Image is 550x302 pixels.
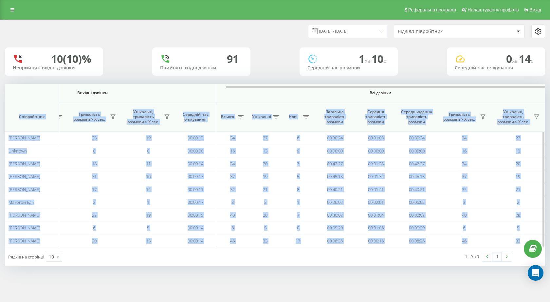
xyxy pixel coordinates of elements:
td: 00:00:14 [175,235,216,247]
span: Середня тривалість розмови [360,109,391,125]
span: 1 [297,199,299,205]
span: 18 [92,161,97,167]
span: Унікальні, тривалість розмови > Х сек. [124,109,162,125]
span: 25 [92,135,97,141]
td: 00:01:28 [355,157,396,170]
span: 5 [297,173,299,179]
td: 00:08:36 [396,235,437,247]
span: 34 [462,161,467,167]
span: 19 [516,173,520,179]
div: Прийняті вхідні дзвінки [160,65,243,71]
span: 5 [264,225,266,231]
td: 00:30:02 [314,209,355,222]
span: 37 [462,173,467,179]
span: 34 [230,135,235,141]
span: 11 [146,161,151,167]
td: 00:02:01 [355,196,396,209]
td: 00:00:14 [175,222,216,234]
span: 0 [506,52,519,66]
div: Середній час очікування [455,65,537,71]
span: Вихід [530,7,541,12]
span: 3 [463,199,465,205]
div: 1 - 9 з 9 [465,253,479,260]
span: 40 [462,212,467,218]
td: 00:00:17 [175,170,216,183]
span: 1 [359,52,372,66]
span: 17 [92,187,97,192]
td: 00:00:17 [175,196,216,209]
span: 33 [263,238,267,244]
span: 19 [146,212,151,218]
span: [PERSON_NAME] [9,187,40,192]
span: Unknown [9,148,27,154]
span: 28 [516,212,520,218]
span: 16 [146,173,151,179]
span: Налаштування профілю [467,7,519,12]
td: 00:08:36 [314,235,355,247]
div: Середній час розмови [307,65,390,71]
div: 10 (10)% [51,53,91,65]
span: [PERSON_NAME] [9,135,40,141]
span: 0 [93,148,95,154]
td: 00:01:04 [355,209,396,222]
span: Тривалість розмови > Х сек. [70,112,108,122]
div: Відділ/Співробітник [398,29,476,34]
div: Неприйняті вхідні дзвінки [13,65,95,71]
span: 40 [230,212,235,218]
td: 00:00:00 [396,144,437,157]
td: 00:00:13 [175,132,216,144]
td: 00:42:27 [396,157,437,170]
span: 6 [231,225,234,231]
span: 6 [93,225,95,231]
td: 00:05:29 [314,222,355,234]
span: [PERSON_NAME] [9,238,40,244]
span: Унікальні, тривалість розмови > Х сек. [494,109,532,125]
span: 9 [297,148,299,154]
span: 20 [92,238,97,244]
td: 00:30:02 [396,209,437,222]
span: 27 [516,135,520,141]
span: 6 [463,225,465,231]
span: Загальна тривалість розмови [319,109,350,125]
span: 5 [517,225,519,231]
span: Середній час очікування [180,112,211,122]
span: 15 [146,238,151,244]
span: 33 [516,238,520,244]
span: 7 [297,161,299,167]
span: 21 [263,187,267,192]
span: [PERSON_NAME] [9,225,40,231]
td: 00:30:24 [314,132,355,144]
td: 00:00:16 [355,235,396,247]
span: 32 [230,187,235,192]
div: 91 [227,53,239,65]
td: 00:01:41 [355,183,396,196]
td: 00:00:00 [314,144,355,157]
span: 12 [146,187,151,192]
span: хв [512,57,519,64]
span: 16 [462,148,467,154]
span: [PERSON_NAME] [9,212,40,218]
span: 2 [93,199,95,205]
span: 46 [462,238,467,244]
span: [PERSON_NAME] [9,161,40,167]
span: Рядків на сторінці [8,254,44,260]
span: 2 [264,199,266,205]
td: 00:42:27 [314,157,355,170]
td: 00:40:21 [396,183,437,196]
span: 10 [372,52,386,66]
div: 10 [49,254,54,260]
td: 00:06:02 [314,196,355,209]
td: 00:40:21 [314,183,355,196]
span: Середньоденна тривалість розмови [401,109,432,125]
span: 0 [297,225,299,231]
a: 1 [492,252,502,261]
span: 5 [147,225,149,231]
span: Нові [285,114,301,119]
td: 00:06:02 [396,196,437,209]
span: хв [365,57,372,64]
td: 00:00:15 [175,209,216,222]
td: 00:01:34 [355,170,396,183]
span: c [531,57,533,64]
span: 13 [516,148,520,154]
span: 3 [231,199,234,205]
